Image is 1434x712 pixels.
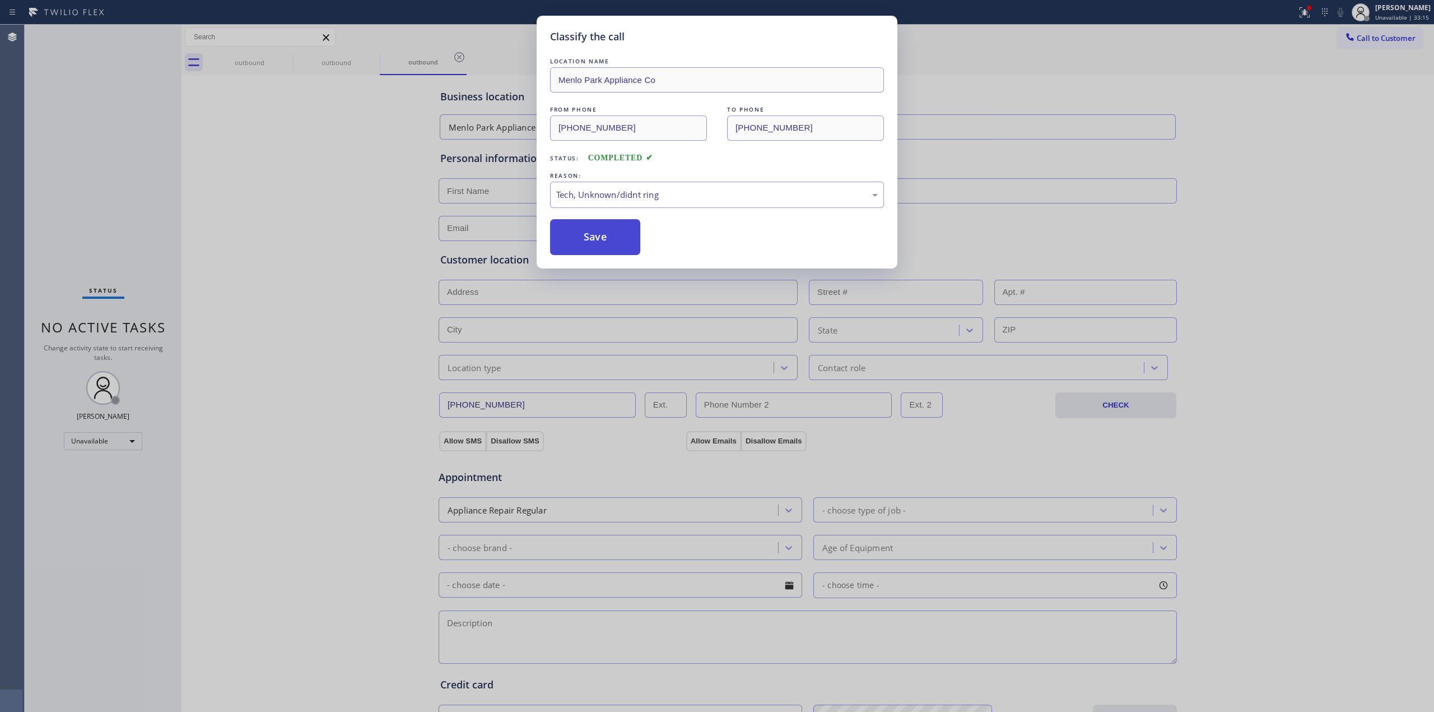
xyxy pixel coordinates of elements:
input: From phone [550,115,707,141]
button: Save [550,219,640,255]
div: Tech, Unknown/didnt ring [556,188,878,201]
div: REASON: [550,170,884,182]
input: To phone [727,115,884,141]
h5: Classify the call [550,29,625,44]
span: Status: [550,154,579,162]
span: COMPLETED [588,154,653,162]
div: FROM PHONE [550,104,707,115]
div: LOCATION NAME [550,56,884,67]
div: TO PHONE [727,104,884,115]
